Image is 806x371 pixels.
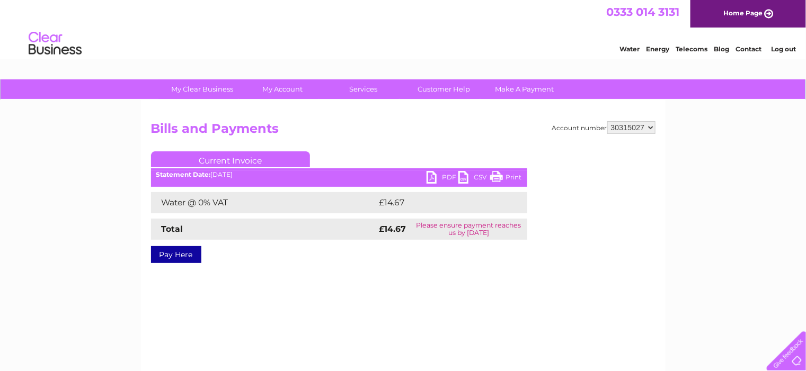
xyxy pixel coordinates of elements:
[158,79,246,99] a: My Clear Business
[162,224,183,234] strong: Total
[646,45,669,53] a: Energy
[153,6,654,51] div: Clear Business is a trading name of Verastar Limited (registered in [GEOGRAPHIC_DATA] No. 3667643...
[619,45,640,53] a: Water
[676,45,707,53] a: Telecoms
[606,5,679,19] a: 0333 014 3131
[427,171,458,186] a: PDF
[151,121,656,141] h2: Bills and Payments
[320,79,407,99] a: Services
[377,192,505,213] td: £14.67
[458,171,490,186] a: CSV
[156,170,211,178] b: Statement Date:
[151,171,527,178] div: [DATE]
[400,79,488,99] a: Customer Help
[379,224,406,234] strong: £14.67
[151,192,377,213] td: Water @ 0% VAT
[771,45,796,53] a: Log out
[552,121,656,134] div: Account number
[28,28,82,60] img: logo.png
[151,151,310,167] a: Current Invoice
[239,79,326,99] a: My Account
[490,171,522,186] a: Print
[151,246,201,263] a: Pay Here
[736,45,761,53] a: Contact
[411,219,527,240] td: Please ensure payment reaches us by [DATE]
[481,79,568,99] a: Make A Payment
[714,45,729,53] a: Blog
